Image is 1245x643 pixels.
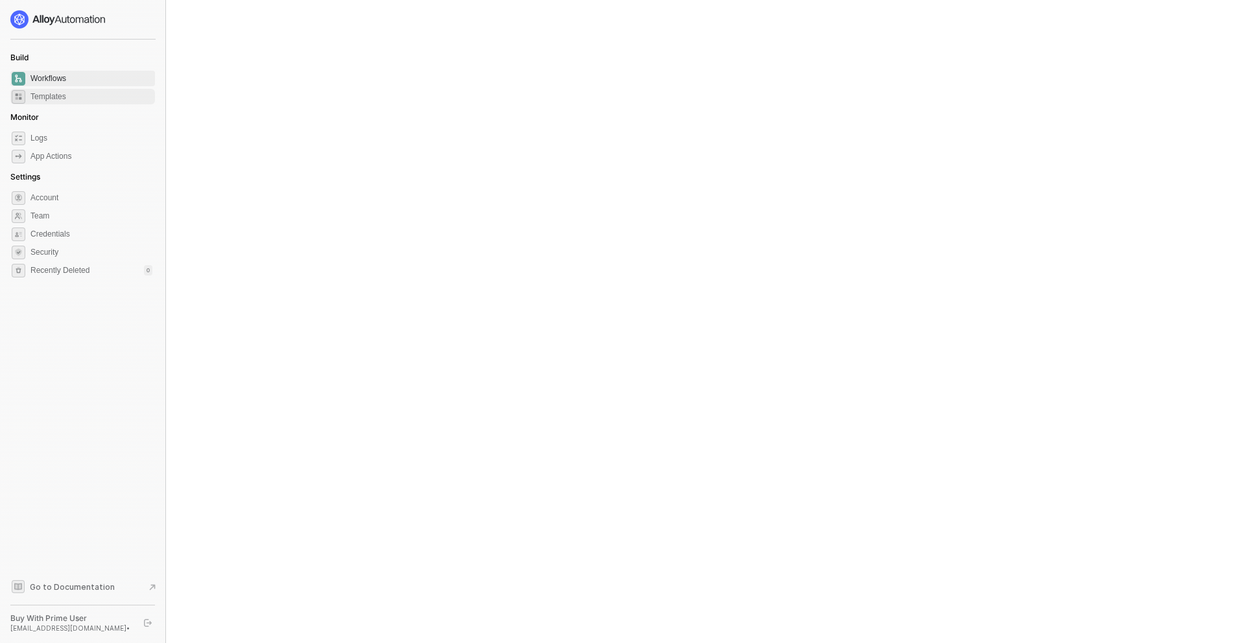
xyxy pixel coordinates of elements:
div: 0 [144,265,152,275]
span: Workflows [30,71,152,86]
span: Account [30,190,152,205]
span: Team [30,208,152,224]
span: icon-logs [12,132,25,145]
div: [EMAIL_ADDRESS][DOMAIN_NAME] • [10,624,132,633]
span: Templates [30,89,152,104]
span: Go to Documentation [30,581,115,592]
span: documentation [12,580,25,593]
span: Security [30,244,152,260]
span: Logs [30,130,152,146]
span: dashboard [12,72,25,86]
span: Monitor [10,112,39,122]
span: Build [10,53,29,62]
a: Knowledge Base [10,579,156,594]
div: Buy With Prime User [10,613,132,624]
span: icon-app-actions [12,150,25,163]
span: settings [12,264,25,277]
span: team [12,209,25,223]
span: logout [144,619,152,627]
span: security [12,246,25,259]
span: settings [12,191,25,205]
span: Credentials [30,226,152,242]
span: Settings [10,172,40,181]
span: marketplace [12,90,25,104]
span: document-arrow [146,581,159,594]
span: credentials [12,228,25,241]
div: App Actions [30,151,71,162]
a: logo [10,10,155,29]
img: logo [10,10,106,29]
span: Recently Deleted [30,265,89,276]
